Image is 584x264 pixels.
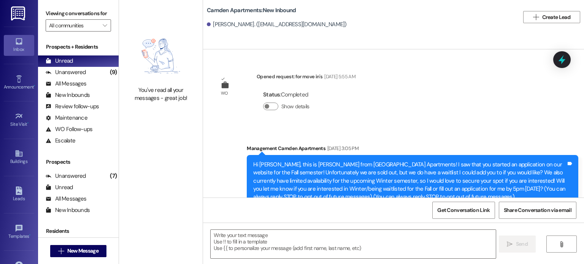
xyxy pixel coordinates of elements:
[46,183,73,191] div: Unread
[4,184,34,205] a: Leads
[516,240,528,248] span: Send
[432,202,495,219] button: Get Conversation Link
[46,103,99,111] div: Review follow-ups
[263,91,280,98] b: Status
[46,172,86,180] div: Unanswered
[4,147,34,168] a: Buildings
[67,247,98,255] span: New Message
[108,66,119,78] div: (9)
[207,6,296,14] b: Camden Apartments: New Inbound
[542,13,570,21] span: Create Lead
[38,43,119,51] div: Prospects + Residents
[103,22,107,28] i: 
[559,241,564,247] i: 
[46,195,86,203] div: All Messages
[29,232,30,238] span: •
[58,248,64,254] i: 
[127,30,194,82] img: empty-state
[50,245,106,257] button: New Message
[4,222,34,242] a: Templates •
[253,161,566,201] div: Hi [PERSON_NAME], this is [PERSON_NAME] from [GEOGRAPHIC_DATA] Apartments! I saw that you started...
[263,89,313,101] div: : Completed
[322,73,355,81] div: [DATE] 5:55 AM
[325,144,359,152] div: [DATE] 3:05 PM
[108,170,119,182] div: (7)
[38,158,119,166] div: Prospects
[221,89,228,97] div: WO
[257,73,355,83] div: Opened request: for move in's
[46,114,87,122] div: Maintenance
[127,86,194,103] div: You've read all your messages - great job!
[46,8,111,19] label: Viewing conversations for
[507,241,513,247] i: 
[38,227,119,235] div: Residents
[4,35,34,55] a: Inbox
[499,236,536,253] button: Send
[247,144,578,155] div: Management Camden Apartments
[281,103,309,111] label: Show details
[49,19,99,32] input: All communities
[504,206,571,214] span: Share Conversation via email
[46,57,73,65] div: Unread
[437,206,490,214] span: Get Conversation Link
[27,120,29,126] span: •
[533,14,539,20] i: 
[34,83,35,89] span: •
[499,202,576,219] button: Share Conversation via email
[46,91,90,99] div: New Inbounds
[11,6,27,21] img: ResiDesk Logo
[46,137,75,145] div: Escalate
[4,110,34,130] a: Site Visit •
[46,80,86,88] div: All Messages
[523,11,580,23] button: Create Lead
[46,125,92,133] div: WO Follow-ups
[46,68,86,76] div: Unanswered
[46,206,90,214] div: New Inbounds
[207,21,347,28] div: [PERSON_NAME]. ([EMAIL_ADDRESS][DOMAIN_NAME])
